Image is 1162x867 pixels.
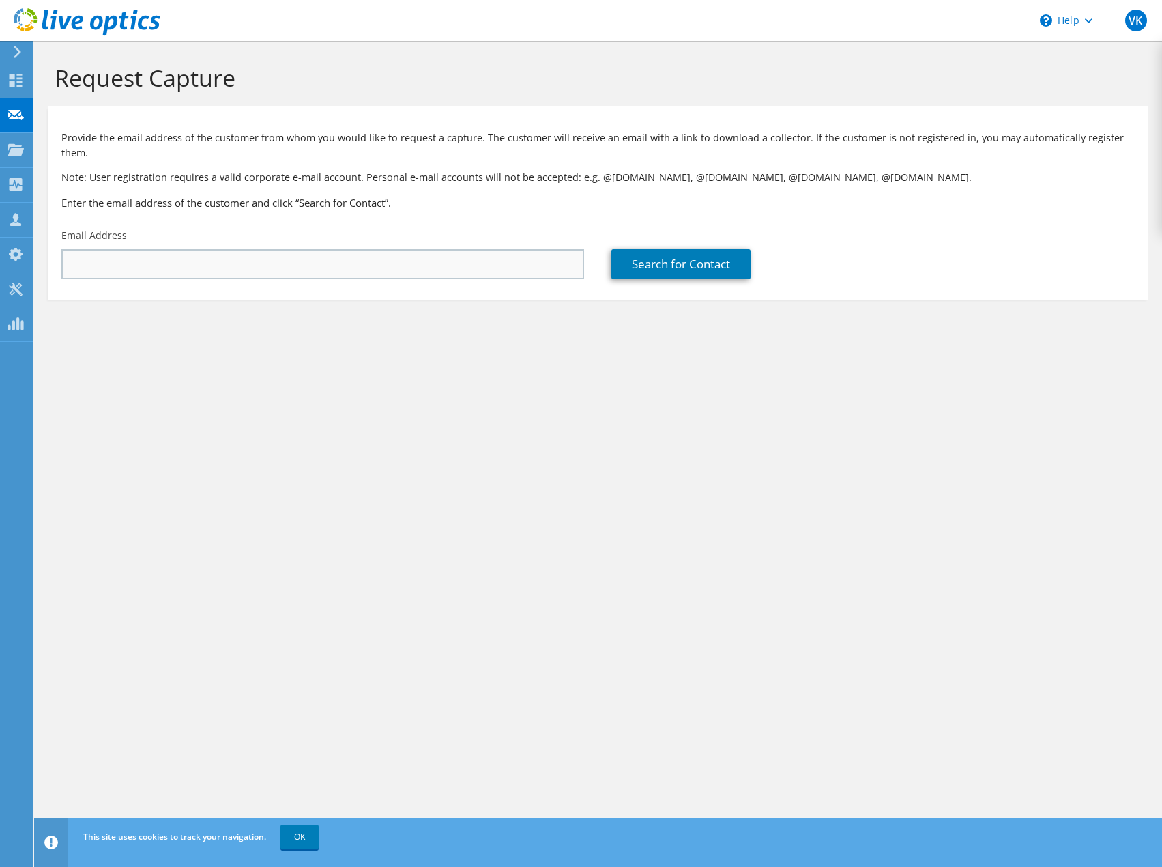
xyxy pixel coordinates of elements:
[61,170,1135,185] p: Note: User registration requires a valid corporate e-mail account. Personal e-mail accounts will ...
[1125,10,1147,31] span: VK
[1040,14,1052,27] svg: \n
[83,831,266,842] span: This site uses cookies to track your navigation.
[61,130,1135,160] p: Provide the email address of the customer from whom you would like to request a capture. The cust...
[55,63,1135,92] h1: Request Capture
[280,825,319,849] a: OK
[611,249,751,279] a: Search for Contact
[61,195,1135,210] h3: Enter the email address of the customer and click “Search for Contact”.
[61,229,127,242] label: Email Address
